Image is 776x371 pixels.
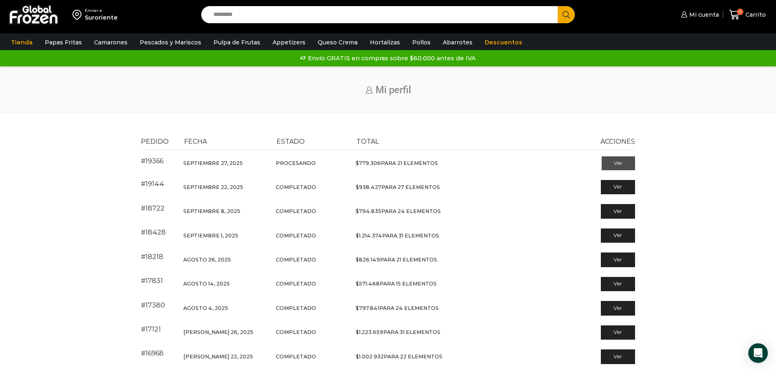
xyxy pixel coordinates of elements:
[314,35,362,50] a: Queso Crema
[601,277,635,292] a: Ver
[356,257,359,263] span: $
[602,156,635,170] a: Ver
[352,345,464,369] td: para 22 elementos
[184,138,207,145] span: Fecha
[85,8,118,13] div: Enviar a
[687,11,719,19] span: Mi cuenta
[183,233,238,239] time: Septiembre 1, 2025
[272,224,352,248] td: Completado
[601,204,635,219] a: Ver
[272,296,352,320] td: Completado
[183,257,231,263] time: Agosto 26, 2025
[352,296,464,320] td: para 24 elementos
[183,305,228,311] time: Agosto 4, 2025
[352,150,464,175] td: para 21 elementos
[141,277,163,285] a: Ver número del pedido 17831
[141,325,161,333] a: Ver número del pedido 17121
[41,35,86,50] a: Papas Fritas
[743,11,766,19] span: Carrito
[481,35,526,50] a: Descuentos
[601,325,635,340] a: Ver
[209,35,264,50] a: Pulpa de Frutas
[352,272,464,296] td: para 15 elementos
[601,228,635,243] a: Ver
[439,35,477,50] a: Abarrotes
[272,199,352,223] td: Completado
[141,349,164,357] a: Ver número del pedido 16968
[558,6,575,23] button: Search button
[85,13,118,22] div: Suroriente
[356,257,380,263] span: 826.149
[727,5,768,24] a: 0 Carrito
[376,84,411,96] span: Mi perfil
[408,35,435,50] a: Pollos
[356,281,380,287] span: 571.468
[356,353,359,360] span: $
[272,321,352,345] td: Completado
[141,138,169,145] span: Pedido
[356,160,381,166] span: 779.306
[268,35,310,50] a: Appetizers
[73,8,85,22] img: address-field-icon.svg
[141,253,163,261] a: Ver número del pedido 18218
[601,301,635,316] a: Ver
[356,184,381,190] span: 938.427
[366,35,404,50] a: Hortalizas
[352,224,464,248] td: para 31 elementos
[356,160,359,166] span: $
[352,175,464,199] td: para 27 elementos
[600,138,635,145] span: Acciones
[356,233,382,239] span: 1.214.374
[183,208,240,214] time: Septiembre 8, 2025
[183,281,230,287] time: Agosto 14, 2025
[356,281,359,287] span: $
[183,353,253,360] time: [PERSON_NAME] 22, 2025
[356,184,359,190] span: $
[356,208,381,214] span: 794.835
[136,35,205,50] a: Pescados y Mariscos
[7,35,37,50] a: Tienda
[352,199,464,223] td: para 24 elementos
[601,252,635,267] a: Ver
[356,305,379,311] span: 797.841
[356,233,359,239] span: $
[277,138,305,145] span: Estado
[141,228,166,236] a: Ver número del pedido 18428
[183,329,253,335] time: [PERSON_NAME] 26, 2025
[748,343,768,363] div: Open Intercom Messenger
[352,248,464,272] td: para 21 elementos
[141,301,165,309] a: Ver número del pedido 17380
[90,35,132,50] a: Camarones
[272,175,352,199] td: Completado
[356,208,359,214] span: $
[352,321,464,345] td: para 31 elementos
[679,7,719,23] a: Mi cuenta
[601,180,635,195] a: Ver
[141,204,165,212] a: Ver número del pedido 18722
[737,9,743,15] span: 0
[141,157,163,165] a: Ver número del pedido 19366
[183,184,243,190] time: Septiembre 22, 2025
[356,353,384,360] span: 1.002.932
[272,248,352,272] td: Completado
[272,345,352,369] td: Completado
[356,305,359,311] span: $
[356,329,359,335] span: $
[356,138,379,145] span: Total
[183,160,243,166] time: Septiembre 27, 2025
[272,272,352,296] td: Completado
[141,180,164,188] a: Ver número del pedido 19144
[272,150,352,175] td: Procesando
[601,349,635,364] a: Ver
[356,329,383,335] span: 1.223.659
